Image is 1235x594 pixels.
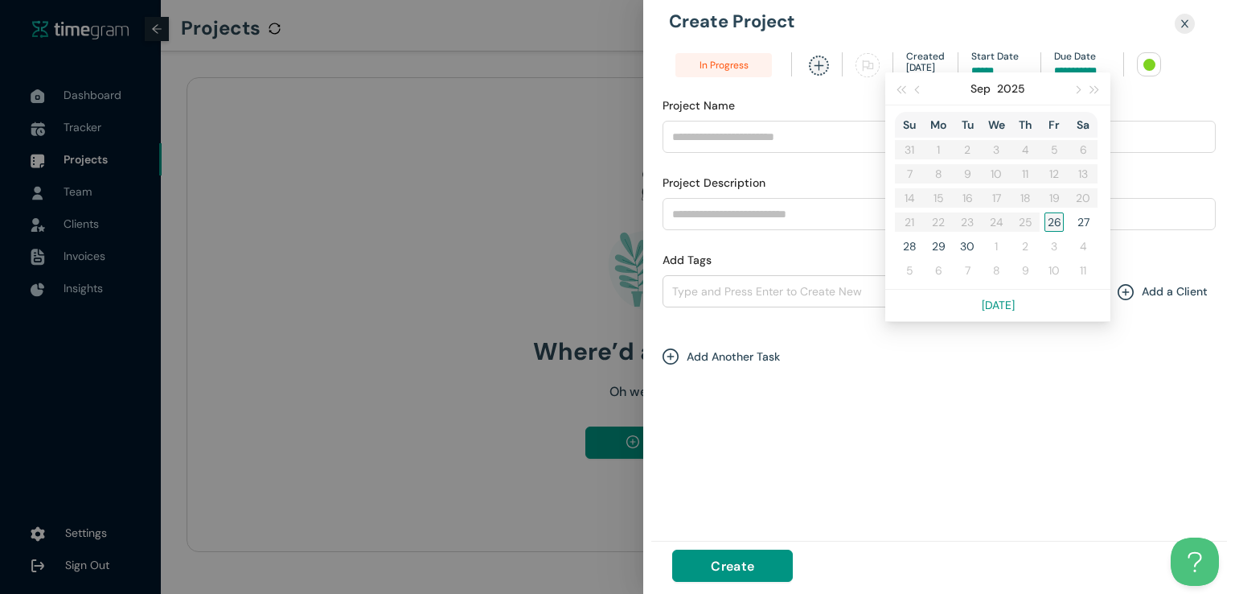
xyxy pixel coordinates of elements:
td: 2025-10-02 [1011,234,1040,258]
td: 2025-10-07 [953,258,982,283]
div: 3 [1044,237,1064,256]
td: 2025-09-30 [953,234,982,258]
div: 28 [900,237,919,256]
div: 1 [987,237,1006,256]
span: In Progress [675,53,772,77]
div: 7 [958,261,977,280]
th: We [982,112,1011,138]
div: 9 [1015,261,1035,280]
button: Close [1170,13,1200,35]
div: 5 [900,261,919,280]
label: Project Name [663,97,735,114]
div: plus-circleAdd Another Task [663,348,780,365]
h1: Create Project [669,13,1209,31]
h1: [DATE] [906,60,945,76]
td: 2025-10-09 [1011,258,1040,283]
td: 2025-10-06 [924,258,953,283]
span: plus-circle [663,349,687,365]
td: 2025-10-08 [982,258,1011,283]
div: 10 [1044,261,1064,280]
td: 2025-10-04 [1069,234,1098,258]
th: Mo [924,112,953,138]
h1: Start Date [971,52,1028,60]
iframe: Toggle Customer Support [1171,538,1219,586]
div: 11 [1073,261,1093,280]
th: Fr [1040,112,1069,138]
span: plus-circle [1118,284,1142,300]
th: Su [895,112,924,138]
div: 4 [1073,237,1093,256]
span: flag [855,53,880,77]
div: plus-circleAdd a Client [1118,283,1208,306]
td: 2025-09-26 [1040,210,1069,234]
h1: Add a Client [1142,283,1208,300]
td: 2025-10-10 [1040,258,1069,283]
label: Project Description [663,175,765,192]
h1: Add Another Task [687,348,780,365]
td: 2025-09-28 [895,234,924,258]
span: Create [711,556,754,576]
div: 8 [987,261,1006,280]
div: 26 [1044,212,1064,232]
div: 2 [1015,237,1035,256]
div: 6 [929,261,948,280]
td: 2025-10-11 [1069,258,1098,283]
div: 27 [1073,212,1093,232]
th: Tu [953,112,982,138]
span: plus [809,56,829,76]
span: close [1180,19,1190,29]
td: 2025-09-29 [924,234,953,258]
input: Add Tags [672,282,675,301]
td: 2025-10-03 [1040,234,1069,258]
input: Project Description [663,198,1216,230]
div: 30 [958,237,977,256]
th: Th [1011,112,1040,138]
button: Sep [970,72,991,105]
td: 2025-10-05 [895,258,924,283]
th: Sa [1069,112,1098,138]
td: 2025-09-27 [1069,210,1098,234]
td: 2025-10-01 [982,234,1011,258]
input: Project Name [663,121,1216,153]
h1: Due Date [1054,52,1110,60]
button: 2025 [997,72,1025,105]
button: Create [672,550,793,582]
a: [DATE] [982,298,1015,312]
h1: Created [906,52,945,60]
div: 29 [929,237,948,256]
label: Add Tags [663,252,712,269]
